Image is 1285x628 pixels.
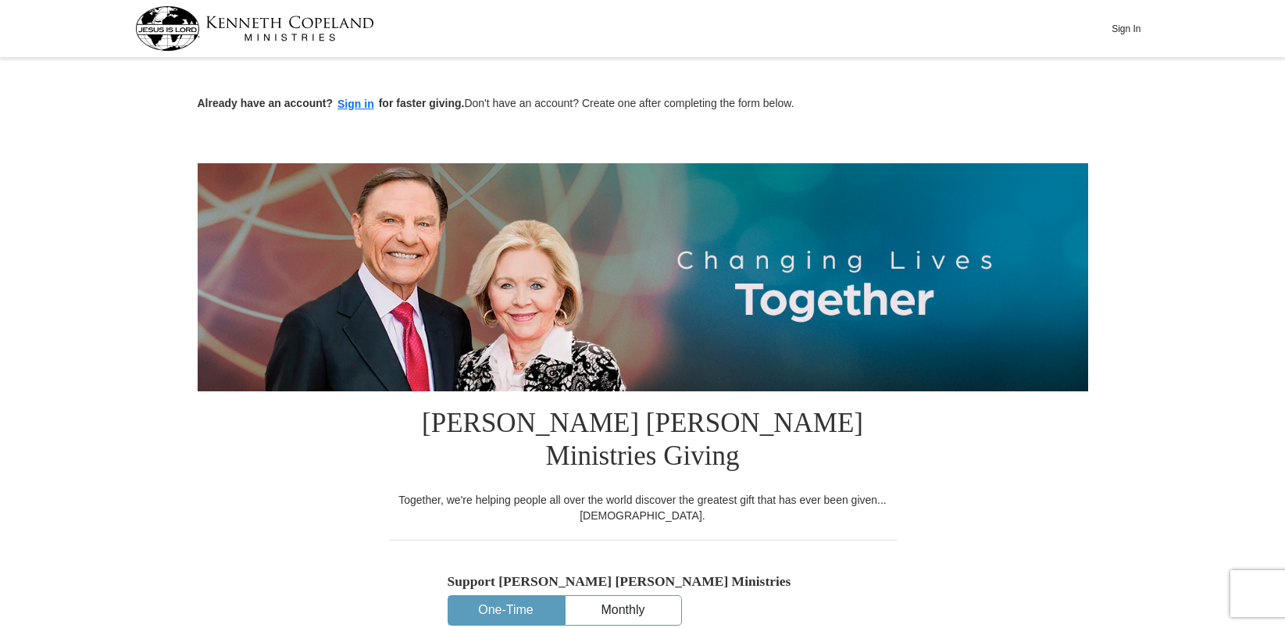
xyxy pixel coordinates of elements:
[389,492,897,523] div: Together, we're helping people all over the world discover the greatest gift that has ever been g...
[448,573,838,590] h5: Support [PERSON_NAME] [PERSON_NAME] Ministries
[135,6,374,51] img: kcm-header-logo.svg
[198,95,1088,113] p: Don't have an account? Create one after completing the form below.
[1103,16,1150,41] button: Sign In
[566,596,681,625] button: Monthly
[448,596,564,625] button: One-Time
[389,391,897,492] h1: [PERSON_NAME] [PERSON_NAME] Ministries Giving
[333,95,379,113] button: Sign in
[198,97,465,109] strong: Already have an account? for faster giving.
